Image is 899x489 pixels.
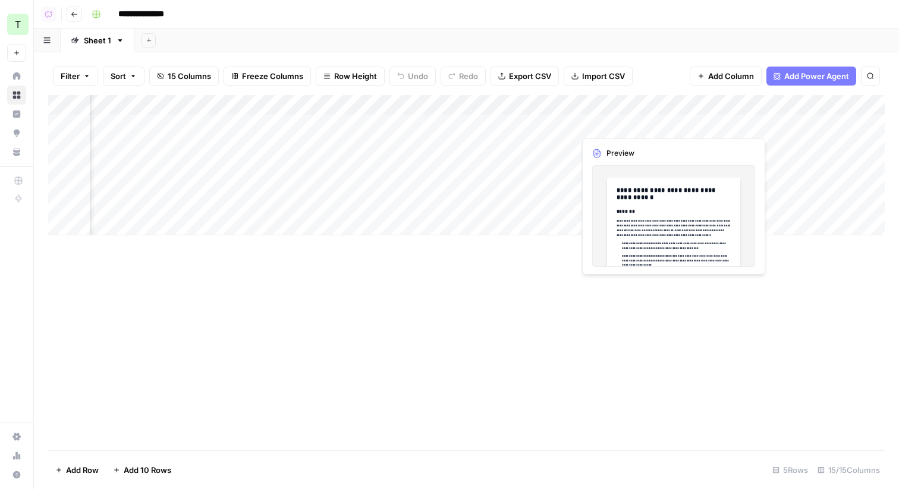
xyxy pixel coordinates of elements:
button: Redo [441,67,486,86]
button: Add Column [690,67,762,86]
a: Browse [7,86,26,105]
button: 15 Columns [149,67,219,86]
span: Export CSV [509,70,551,82]
a: Usage [7,446,26,465]
span: Redo [459,70,478,82]
button: Freeze Columns [224,67,311,86]
span: Add 10 Rows [124,464,171,476]
span: Add Power Agent [784,70,849,82]
button: Add Power Agent [766,67,856,86]
span: 15 Columns [168,70,211,82]
div: 15/15 Columns [813,460,885,479]
button: Row Height [316,67,385,86]
span: T [15,17,21,31]
button: Import CSV [564,67,633,86]
span: Add Row [66,464,99,476]
span: Add Column [708,70,754,82]
span: Filter [61,70,80,82]
span: Row Height [334,70,377,82]
span: Freeze Columns [242,70,303,82]
span: Import CSV [582,70,625,82]
span: Undo [408,70,428,82]
button: Filter [53,67,98,86]
a: Opportunities [7,124,26,143]
button: Help + Support [7,465,26,484]
span: Sort [111,70,126,82]
button: Undo [389,67,436,86]
a: Your Data [7,143,26,162]
a: Insights [7,105,26,124]
button: Add 10 Rows [106,460,178,479]
button: Add Row [48,460,106,479]
div: Sheet 1 [84,34,111,46]
a: Home [7,67,26,86]
button: Export CSV [491,67,559,86]
button: Workspace: Travis Demo [7,10,26,39]
a: Sheet 1 [61,29,134,52]
button: Sort [103,67,144,86]
div: 5 Rows [768,460,813,479]
a: Settings [7,427,26,446]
